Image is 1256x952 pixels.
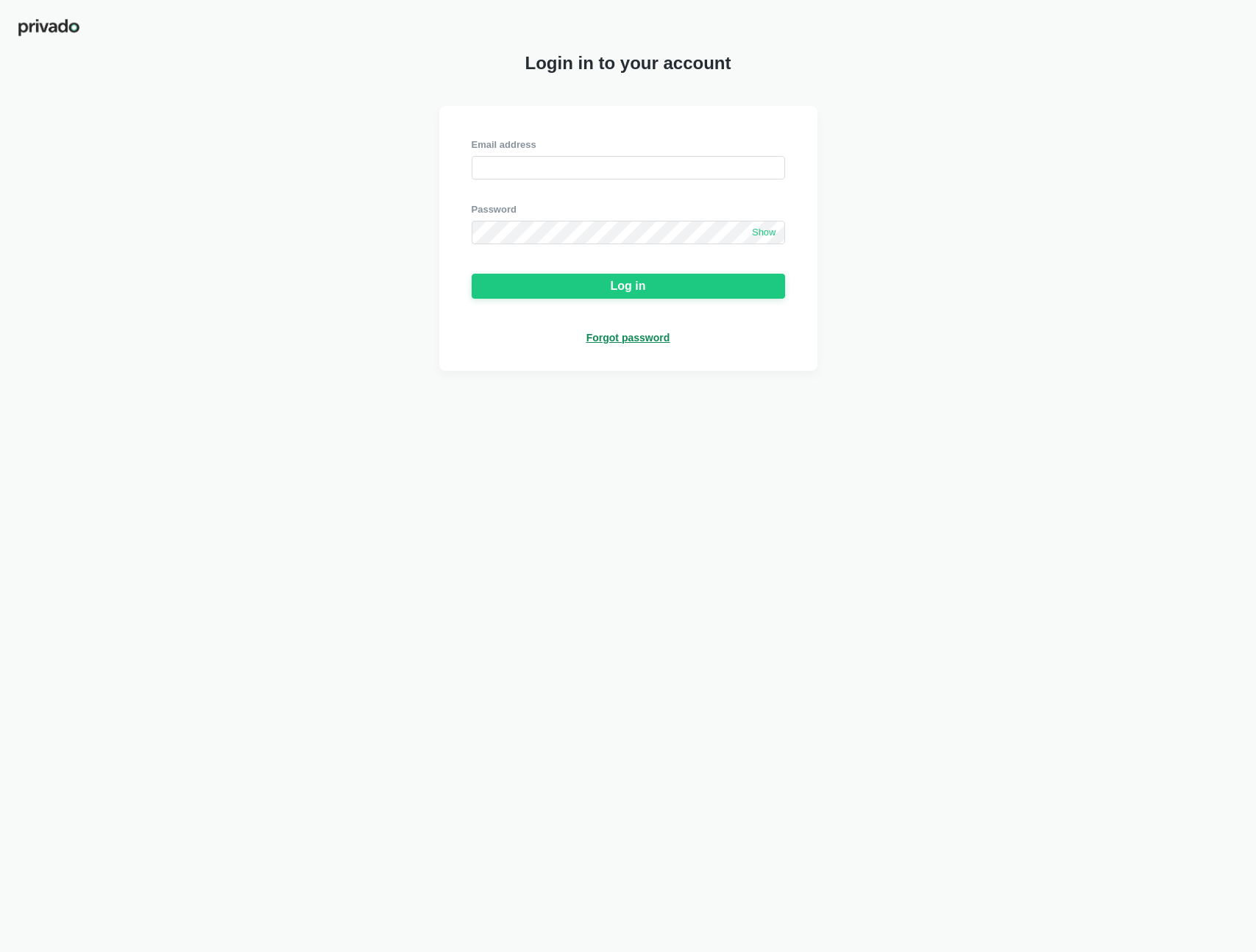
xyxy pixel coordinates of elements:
span: Show [752,227,776,239]
span: Login in to your account [525,53,731,74]
img: privado-logo [18,18,80,38]
div: Log in [611,280,646,293]
div: Email address [472,138,785,152]
button: Log in [472,274,785,299]
div: Password [472,203,785,216]
a: Forgot password [586,331,670,344]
